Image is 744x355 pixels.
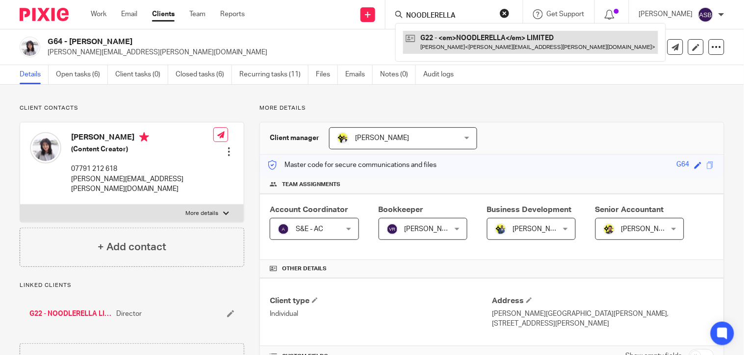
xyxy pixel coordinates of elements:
[20,104,244,112] p: Client contacts
[296,226,323,233] span: S&E - AC
[270,206,348,213] span: Account Coordinator
[20,282,244,289] p: Linked clients
[337,132,349,144] img: Carine-Starbridge.jpg
[492,309,714,329] p: [PERSON_NAME][GEOGRAPHIC_DATA][PERSON_NAME], [STREET_ADDRESS][PERSON_NAME]
[345,65,373,84] a: Emails
[20,37,40,57] img: Connie%20Glynn.jpg
[270,309,492,319] p: Individual
[380,65,416,84] a: Notes (0)
[152,9,175,19] a: Clients
[386,223,398,235] img: svg%3E
[267,160,436,170] p: Master code for secure communications and files
[139,132,149,142] i: Primary
[71,174,213,194] p: [PERSON_NAME][EMAIL_ADDRESS][PERSON_NAME][DOMAIN_NAME]
[220,9,245,19] a: Reports
[282,265,327,273] span: Other details
[677,160,690,171] div: G64
[500,8,510,18] button: Clear
[48,47,591,57] p: [PERSON_NAME][EMAIL_ADDRESS][PERSON_NAME][DOMAIN_NAME]
[355,135,409,142] span: [PERSON_NAME]
[270,296,492,306] h4: Client type
[71,144,213,154] h5: (Content Creator)
[547,11,585,18] span: Get Support
[30,132,61,164] img: Connie%20Glynn.jpg
[405,12,493,21] input: Search
[698,7,714,23] img: svg%3E
[239,65,308,84] a: Recurring tasks (11)
[121,9,137,19] a: Email
[270,133,319,143] h3: Client manager
[316,65,338,84] a: Files
[495,223,507,235] img: Dennis-Starbridge.jpg
[71,164,213,174] p: 07791 212 618
[278,223,289,235] img: svg%3E
[492,296,714,306] h4: Address
[379,206,424,213] span: Bookkeeper
[405,226,459,233] span: [PERSON_NAME]
[48,37,482,47] h2: G64 - [PERSON_NAME]
[259,104,724,112] p: More details
[595,206,664,213] span: Senior Accountant
[513,226,567,233] span: [PERSON_NAME]
[176,65,232,84] a: Closed tasks (6)
[20,8,69,21] img: Pixie
[189,9,205,19] a: Team
[98,239,166,255] h4: + Add contact
[282,181,340,189] span: Team assignments
[603,223,615,235] img: Netra-New-Starbridge-Yellow.jpg
[20,65,49,84] a: Details
[71,132,213,144] h4: [PERSON_NAME]
[185,210,218,217] p: More details
[423,65,461,84] a: Audit logs
[487,206,572,213] span: Business Development
[115,65,168,84] a: Client tasks (0)
[29,309,111,319] a: G22 - NOODLERELLA LIMITED
[56,65,108,84] a: Open tasks (6)
[621,226,675,233] span: [PERSON_NAME]
[639,9,693,19] p: [PERSON_NAME]
[91,9,106,19] a: Work
[116,309,142,319] span: Director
